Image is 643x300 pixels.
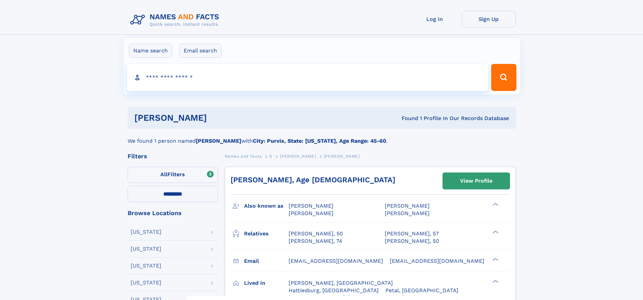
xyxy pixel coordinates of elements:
div: Found 1 Profile In Our Records Database [304,115,509,122]
a: Sign Up [462,11,516,27]
a: [PERSON_NAME], Age [DEMOGRAPHIC_DATA] [231,176,395,184]
input: search input [127,64,488,91]
h3: Also known as [244,200,289,212]
div: Browse Locations [128,210,218,216]
label: Filters [128,167,218,183]
a: View Profile [443,173,510,189]
label: Name search [129,44,172,58]
button: Search Button [491,64,516,91]
div: ❯ [491,279,499,283]
div: ❯ [491,202,499,207]
div: [US_STATE] [131,246,161,252]
b: City: Purvis, State: [US_STATE], Age Range: 45-60 [253,138,386,144]
a: [PERSON_NAME], 50 [385,237,439,245]
span: Hattiesburg, [GEOGRAPHIC_DATA] [289,287,379,294]
span: [PERSON_NAME], [GEOGRAPHIC_DATA] [289,280,393,286]
h1: [PERSON_NAME] [134,114,304,122]
span: Petal, [GEOGRAPHIC_DATA] [385,287,458,294]
span: [PERSON_NAME] [385,210,430,216]
span: [PERSON_NAME] [385,203,430,209]
div: View Profile [460,173,492,189]
h3: Lived in [244,277,289,289]
div: [US_STATE] [131,229,161,235]
h3: Relatives [244,228,289,239]
span: [PERSON_NAME] [280,154,316,159]
span: S [269,154,272,159]
span: [EMAIL_ADDRESS][DOMAIN_NAME] [289,258,383,264]
a: Log In [408,11,462,27]
img: Logo Names and Facts [128,11,225,29]
div: ❯ [491,257,499,261]
a: [PERSON_NAME], 74 [289,237,342,245]
b: [PERSON_NAME] [196,138,241,144]
span: [PERSON_NAME] [289,203,333,209]
a: Names and Facts [225,152,262,160]
a: [PERSON_NAME], 57 [385,230,439,237]
div: [US_STATE] [131,263,161,269]
span: [EMAIL_ADDRESS][DOMAIN_NAME] [390,258,484,264]
span: All [160,171,167,178]
a: S [269,152,272,160]
label: Email search [179,44,221,58]
div: We found 1 person named with . [128,129,516,145]
a: [PERSON_NAME], 50 [289,230,343,237]
div: [US_STATE] [131,280,161,285]
div: Filters [128,153,218,159]
span: [PERSON_NAME] [289,210,333,216]
div: ❯ [491,230,499,234]
a: [PERSON_NAME] [280,152,316,160]
h3: Email [244,255,289,267]
span: [PERSON_NAME] [324,154,360,159]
